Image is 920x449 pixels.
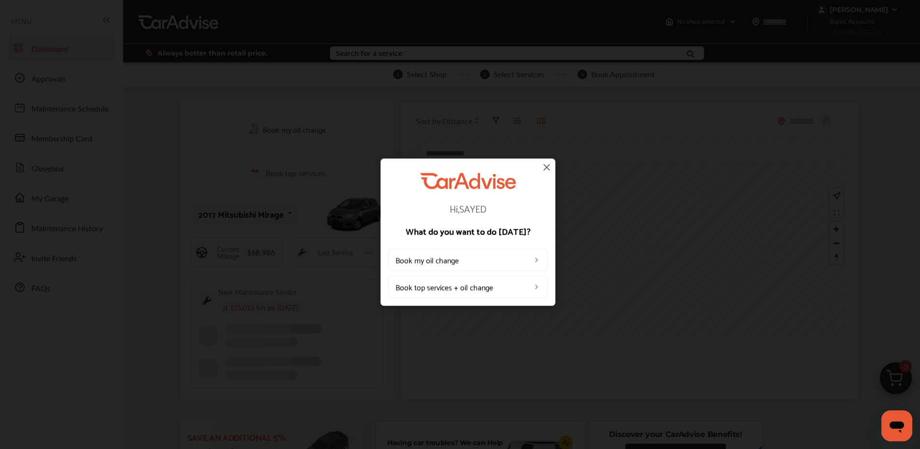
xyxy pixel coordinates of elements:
[388,227,548,236] p: What do you want to do [DATE]?
[388,249,548,271] a: Book my oil change
[533,283,540,291] img: left_arrow_icon.0f472efe.svg
[388,204,548,213] p: Hi, SAYED
[533,256,540,264] img: left_arrow_icon.0f472efe.svg
[541,161,552,173] img: close-icon.a004319c.svg
[388,276,548,298] a: Book top services + oil change
[420,173,516,189] img: CarAdvise Logo
[881,410,912,441] iframe: Button to launch messaging window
